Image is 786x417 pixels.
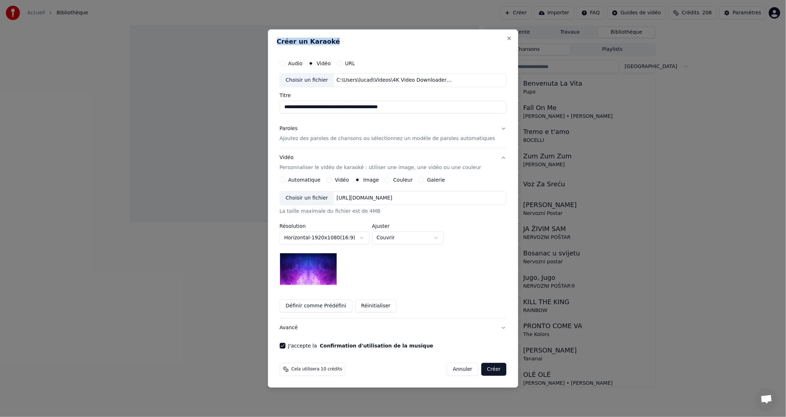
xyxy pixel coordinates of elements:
[291,366,342,372] span: Cela utilisera 10 crédits
[288,343,433,348] label: J'accepte la
[280,119,507,148] button: ParolesAjoutez des paroles de chansons ou sélectionnez un modèle de paroles automatiques
[288,177,320,182] label: Automatique
[372,224,444,229] label: Ajuster
[363,177,379,182] label: Image
[334,195,395,202] div: [URL][DOMAIN_NAME]
[280,148,507,177] button: VidéoPersonnaliser le vidéo de karaoké : utiliser une image, une vidéo ou une couleur
[280,192,334,205] div: Choisir un fichier
[280,177,507,318] div: VidéoPersonnaliser le vidéo de karaoké : utiliser une image, une vidéo ou une couleur
[320,343,433,348] button: J'accepte la
[277,38,510,45] h2: Créer un Karaoké
[280,154,481,171] div: Vidéo
[334,77,455,84] div: C:\Users\lucad\Videos\4K Video Downloader+\[DEMOGRAPHIC_DATA][PERSON_NAME] – Written by Heaven (O...
[427,177,445,182] label: Galerie
[447,363,478,376] button: Annuler
[280,224,369,229] label: Résolution
[335,177,349,182] label: Vidéo
[355,299,397,312] button: Réinitialiser
[280,93,507,98] label: Titre
[280,299,352,312] button: Définir comme Prédéfini
[393,177,413,182] label: Couleur
[280,164,481,171] p: Personnaliser le vidéo de karaoké : utiliser une image, une vidéo ou une couleur
[317,61,331,66] label: Vidéo
[280,135,495,142] p: Ajoutez des paroles de chansons ou sélectionnez un modèle de paroles automatiques
[481,363,506,376] button: Créer
[345,61,355,66] label: URL
[280,318,507,337] button: Avancé
[280,74,334,87] div: Choisir un fichier
[288,61,303,66] label: Audio
[280,125,298,132] div: Paroles
[280,208,507,215] div: La taille maximale du fichier est de 4MB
